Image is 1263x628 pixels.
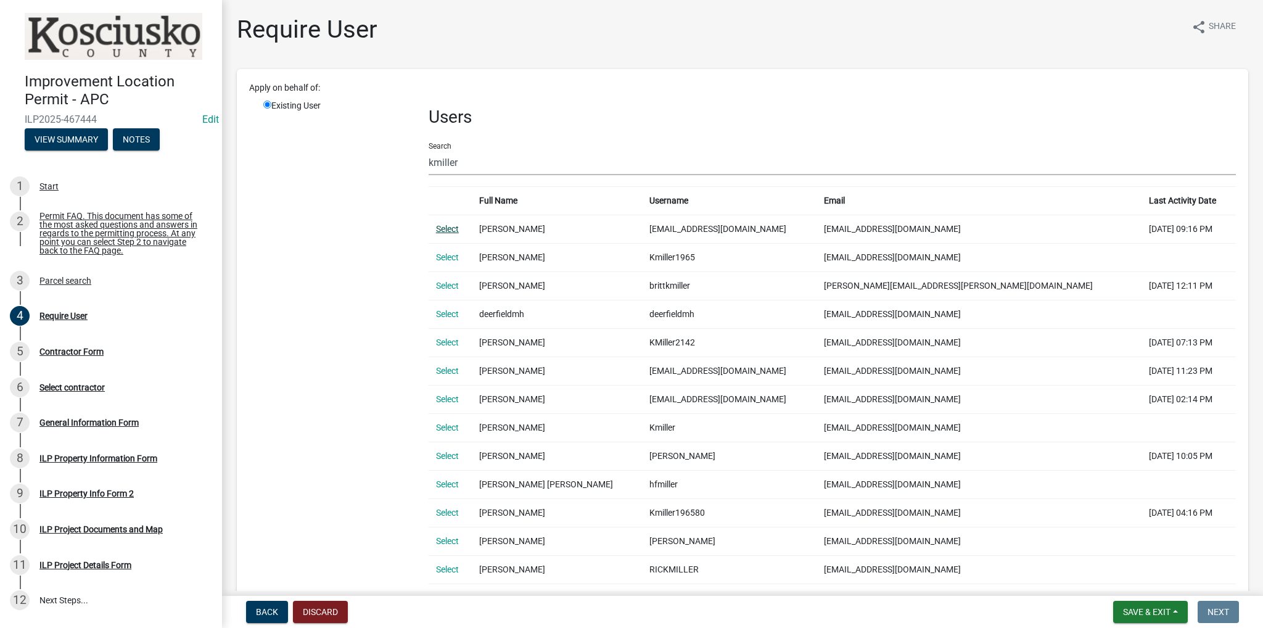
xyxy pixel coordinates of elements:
i: share [1191,20,1206,35]
div: Parcel search [39,276,91,285]
h1: Require User [237,15,377,44]
td: [EMAIL_ADDRESS][DOMAIN_NAME] [817,555,1142,584]
a: Select [436,366,459,376]
td: [PERSON_NAME] [472,215,643,243]
a: Select [436,337,459,347]
div: 5 [10,342,30,362]
a: Select [436,451,459,461]
div: 1 [10,176,30,196]
td: [DATE] 12:11 PM [1142,271,1236,300]
td: [EMAIL_ADDRESS][DOMAIN_NAME] [817,357,1142,385]
td: [EMAIL_ADDRESS][DOMAIN_NAME] [817,527,1142,555]
div: 8 [10,448,30,468]
div: 4 [10,306,30,326]
a: Select [436,281,459,291]
a: Select [436,423,459,432]
td: [PERSON_NAME] [PERSON_NAME] [472,470,643,498]
button: shareShare [1182,15,1246,39]
td: [EMAIL_ADDRESS][DOMAIN_NAME] [817,300,1142,328]
td: [DATE] 04:16 PM [1142,498,1236,527]
td: [EMAIL_ADDRESS][DOMAIN_NAME] [817,470,1142,498]
div: Permit FAQ. This document has some of the most asked questions and answers in regards to the perm... [39,212,202,255]
td: [PERSON_NAME] [472,555,643,584]
th: Full Name [472,186,643,215]
td: [PERSON_NAME] [472,413,643,442]
a: Select [436,508,459,518]
span: ILP2025-467444 [25,114,197,125]
div: Apply on behalf of: [240,81,1245,94]
button: Discard [293,601,348,623]
th: Email [817,186,1142,215]
wm-modal-confirm: Notes [113,135,160,145]
td: [PERSON_NAME] [642,442,816,470]
button: Back [246,601,288,623]
td: [DATE] 10:05 PM [1142,442,1236,470]
div: 6 [10,378,30,397]
div: Require User [39,312,88,320]
td: [PERSON_NAME] [472,442,643,470]
button: Next [1198,601,1239,623]
a: Select [436,252,459,262]
span: Share [1209,20,1236,35]
td: [DATE] 07:13 PM [1142,328,1236,357]
td: [DATE] 11:23 PM [1142,357,1236,385]
div: 3 [10,271,30,291]
span: Next [1207,607,1229,617]
td: [PERSON_NAME] [642,527,816,555]
td: [EMAIL_ADDRESS][DOMAIN_NAME] [642,357,816,385]
td: [EMAIL_ADDRESS][DOMAIN_NAME] [642,584,816,612]
td: Kmiller196580 [642,498,816,527]
td: [EMAIL_ADDRESS][DOMAIN_NAME] [817,385,1142,413]
td: [PERSON_NAME] [472,385,643,413]
wm-modal-confirm: Edit Application Number [202,114,219,125]
button: Save & Exit [1113,601,1188,623]
button: Notes [113,128,160,151]
h4: Improvement Location Permit - APC [25,73,212,109]
td: [DATE] 02:14 PM [1142,385,1236,413]
td: [DATE] 01:57 PM [1142,584,1236,612]
div: ILP Project Details Form [39,561,131,569]
div: 10 [10,519,30,539]
a: Select [436,224,459,234]
div: Select contractor [39,383,105,392]
td: [EMAIL_ADDRESS][DOMAIN_NAME] [642,215,816,243]
td: [EMAIL_ADDRESS][DOMAIN_NAME] [817,442,1142,470]
div: 7 [10,413,30,432]
td: [PERSON_NAME] [472,328,643,357]
td: [DATE] 09:16 PM [1142,215,1236,243]
td: [PERSON_NAME][EMAIL_ADDRESS][PERSON_NAME][DOMAIN_NAME] [817,271,1142,300]
th: Username [642,186,816,215]
td: [PERSON_NAME] [472,271,643,300]
wm-modal-confirm: Summary [25,135,108,145]
img: Kosciusko County, Indiana [25,13,202,60]
div: 9 [10,484,30,503]
a: Select [436,309,459,319]
div: 12 [10,590,30,610]
td: [EMAIL_ADDRESS][DOMAIN_NAME] [817,413,1142,442]
div: 2 [10,212,30,231]
td: [EMAIL_ADDRESS][DOMAIN_NAME] [817,498,1142,527]
div: Start [39,182,59,191]
span: Back [256,607,278,617]
td: hfmiller [642,470,816,498]
h3: Users [429,107,1236,128]
button: View Summary [25,128,108,151]
div: Contractor Form [39,347,104,356]
td: [PERSON_NAME] [472,243,643,271]
div: 11 [10,555,30,575]
a: Select [436,564,459,574]
a: Select [436,479,459,489]
td: [PERSON_NAME] [472,498,643,527]
td: [EMAIL_ADDRESS][DOMAIN_NAME] [642,385,816,413]
td: RICKMILLER [642,555,816,584]
a: Select [436,394,459,404]
a: Edit [202,114,219,125]
td: [PERSON_NAME] [472,584,643,612]
td: KMiller2142 [642,328,816,357]
span: Save & Exit [1123,607,1170,617]
td: Kmiller1965 [642,243,816,271]
td: Kmiller [642,413,816,442]
td: deerfieldmh [642,300,816,328]
div: ILP Property Information Form [39,454,157,463]
td: [EMAIL_ADDRESS][DOMAIN_NAME] [817,328,1142,357]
